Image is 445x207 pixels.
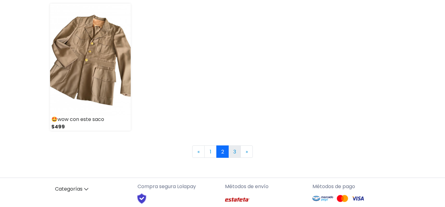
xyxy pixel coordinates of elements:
[50,4,131,116] img: small_1689128011507.jpg
[352,195,364,202] img: Visa Logo
[336,195,349,202] img: Mastercard Logo
[225,193,250,207] img: Estafeta Logo
[50,183,133,196] a: Categorías
[225,183,307,190] p: Métodos de envío
[246,148,248,155] span: »
[312,183,395,190] p: Métodos de pago
[50,145,395,158] nav: Page navigation
[312,193,333,205] img: Mercado Pago Logo
[228,145,241,158] a: 3
[50,123,131,131] div: $499
[50,4,131,131] a: 🤩wow con este saco $499
[240,145,253,158] a: Next
[197,148,200,155] span: «
[131,193,152,205] img: Shield Logo
[138,183,220,190] p: Compra segura Lolapay
[192,145,205,158] a: Previous
[50,116,131,123] div: 🤩wow con este saco
[204,145,217,158] a: 1
[216,145,229,158] a: 2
